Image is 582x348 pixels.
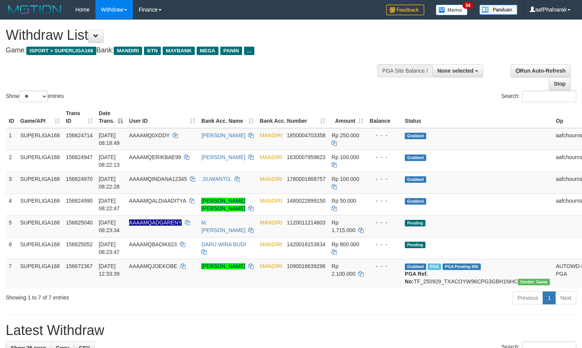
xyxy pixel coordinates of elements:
span: AAAAMQINDANA12345 [129,176,187,182]
td: 3 [6,172,17,194]
td: SUPERLIGA168 [17,237,63,259]
img: panduan.png [479,5,517,15]
span: Nama rekening ada tanda titik/strip, harap diedit [129,220,182,226]
th: User ID: activate to sort column ascending [126,106,199,128]
th: Game/API: activate to sort column ascending [17,106,63,128]
td: TF_250929_TXACOYW96CPG3GBH1NHC [402,259,553,288]
td: SUPERLIGA168 [17,194,63,215]
td: 1 [6,128,17,150]
span: 156825052 [66,241,93,247]
select: Showentries [19,91,48,102]
td: SUPERLIGA168 [17,128,63,150]
span: Vendor URL: https://trx31.1velocity.biz [518,279,550,285]
span: MANDIRI [260,263,282,269]
span: Copy 1090016639296 to clipboard [287,263,325,269]
span: AAAAMQALDIAADITYA [129,198,186,204]
span: 156824970 [66,176,93,182]
span: Rp 800.000 [331,241,359,247]
span: 156824990 [66,198,93,204]
span: Rp 1.715.000 [331,220,355,233]
div: Showing 1 to 7 of 7 entries [6,291,237,301]
a: Previous [512,291,543,304]
span: [DATE] 08:22:28 [99,176,120,190]
span: [DATE] 08:23:47 [99,241,120,255]
td: SUPERLIGA168 [17,215,63,237]
span: [DATE] 08:18:49 [99,132,120,146]
span: Marked by aafsengchandara [428,263,441,270]
span: AAAAMQ0XDDY [129,132,170,138]
th: Amount: activate to sort column ascending [328,106,367,128]
span: Pending [405,242,425,248]
a: [PERSON_NAME] [201,132,245,138]
div: - - - [370,153,399,161]
span: Rp 100.000 [331,176,359,182]
span: PGA Pending [443,263,481,270]
span: AAAAMQJOEKOBE [129,263,177,269]
span: Copy 1780001868757 to clipboard [287,176,325,182]
span: Rp 2.100.000 [331,263,355,277]
td: 4 [6,194,17,215]
th: Bank Acc. Name: activate to sort column ascending [198,106,257,128]
span: MANDIRI [260,132,282,138]
img: Feedback.jpg [386,5,424,15]
th: Bank Acc. Number: activate to sort column ascending [257,106,328,128]
span: [DATE] 08:23:34 [99,220,120,233]
div: - - - [370,219,399,226]
th: ID [6,106,17,128]
span: [DATE] 12:33:39 [99,263,120,277]
span: MANDIRI [260,154,282,160]
a: 1 [543,291,556,304]
a: Stop [549,77,571,90]
span: AAAAMQBADIK623 [129,241,177,247]
span: Grabbed [405,263,426,270]
h4: Game: Bank: [6,47,380,54]
b: PGA Ref. No: [405,271,428,285]
span: Copy 1420018153634 to clipboard [287,241,325,247]
span: None selected [437,68,474,74]
button: None selected [432,64,483,77]
span: Grabbed [405,198,426,205]
span: [DATE] 08:22:13 [99,154,120,168]
span: MANDIRI [260,198,282,204]
td: 2 [6,150,17,172]
th: Date Trans.: activate to sort column descending [96,106,126,128]
div: - - - [370,241,399,248]
span: PANIN [220,47,242,55]
input: Search: [522,91,576,102]
span: Copy 1480022899150 to clipboard [287,198,325,204]
span: Pending [405,220,425,226]
td: SUPERLIGA168 [17,172,63,194]
span: Rp 100.000 [331,154,359,160]
a: DARU WIRA BUDI [201,241,246,247]
span: MANDIRI [260,241,282,247]
span: 156824947 [66,154,93,160]
td: 6 [6,237,17,259]
span: Grabbed [405,154,426,161]
h1: Withdraw List [6,28,380,43]
img: Button%20Memo.svg [436,5,468,15]
label: Search: [501,91,576,102]
div: - - - [370,197,399,205]
span: 156824714 [66,132,93,138]
span: ... [244,47,254,55]
span: MANDIRI [260,220,282,226]
span: BTN [144,47,161,55]
th: Balance [367,106,402,128]
span: Grabbed [405,133,426,139]
span: Copy 1120011214603 to clipboard [287,220,325,226]
td: SUPERLIGA168 [17,150,63,172]
a: [PERSON_NAME] [201,154,245,160]
a: M. [PERSON_NAME] [201,220,245,233]
h1: Latest Withdraw [6,323,576,338]
img: MOTION_logo.png [6,4,64,15]
span: Grabbed [405,176,426,183]
td: 5 [6,215,17,237]
a: ,SUWANTO, [201,176,231,182]
a: Next [555,291,576,304]
span: MEGA [197,47,218,55]
span: Rp 50.000 [331,198,356,204]
span: MANDIRI [114,47,142,55]
span: Rp 250.000 [331,132,359,138]
div: - - - [370,132,399,139]
a: [PERSON_NAME] [201,263,245,269]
